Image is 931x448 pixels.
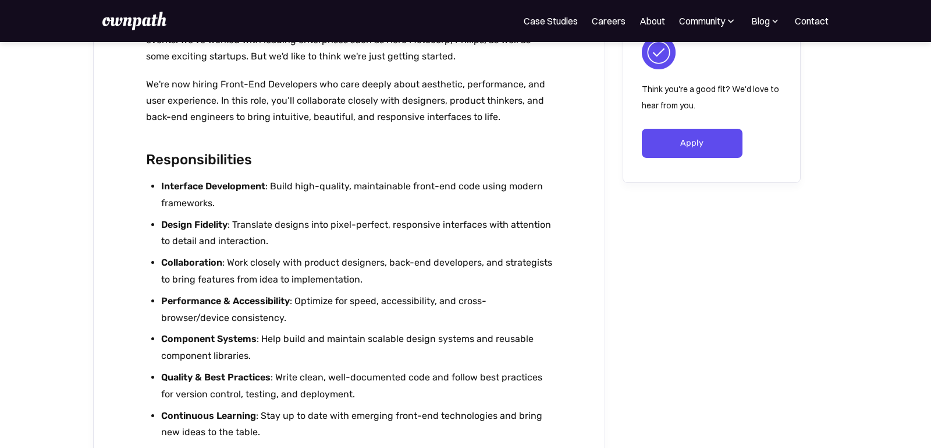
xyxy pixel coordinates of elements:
[161,331,553,365] li: : Help build and maintain scalable design systems and reusable component libraries.
[161,217,553,251] li: : Translate designs into pixel-perfect, responsive interfaces with attention to detail and intera...
[642,129,742,158] a: Apply
[751,14,770,28] div: Blog
[161,219,228,230] strong: Design Fidelity
[146,149,553,171] h2: Responsibilities
[524,14,578,28] a: Case Studies
[161,181,265,192] strong: Interface Development
[639,14,665,28] a: About
[161,372,271,383] strong: Quality & Best Practices
[161,295,290,306] strong: Performance & Accessibility
[161,410,256,421] strong: Continuous Learning
[146,76,553,125] p: We're now hiring Front-End Developers who care deeply about aesthetic, performance, and user expe...
[161,257,222,268] strong: Collaboration
[161,369,553,403] li: : Write clean, well-documented code and follow best practices for version control, testing, and d...
[795,14,829,28] a: Contact
[161,178,553,212] li: : Build high-quality, maintainable front-end code using modern frameworks.
[161,255,553,288] li: : Work closely with product designers, back-end developers, and strategists to bring features fro...
[679,14,737,28] div: Community
[679,14,725,28] div: Community
[751,14,781,28] div: Blog
[161,408,553,442] li: : Stay up to date with emerging front-end technologies and bring new ideas to the table.
[642,81,781,114] p: Think you're a good fit? We'd love to hear from you.
[592,14,626,28] a: Careers
[161,333,257,344] strong: Component Systems
[161,293,553,327] li: : Optimize for speed, accessibility, and cross-browser/device consistency.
